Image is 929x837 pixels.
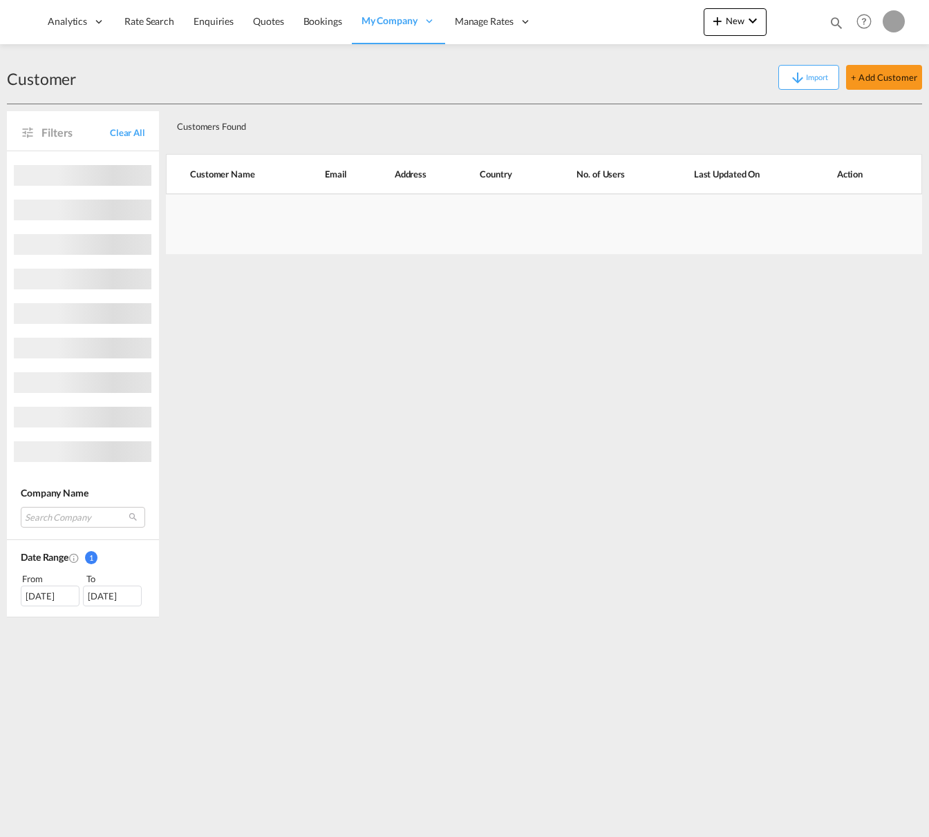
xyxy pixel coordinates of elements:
th: Customer Name [166,154,301,194]
div: Help [852,10,883,35]
span: My Company [362,14,417,28]
th: No. of Users [542,154,659,194]
span: Date Range [21,551,68,563]
span: Help [852,10,876,33]
div: [DATE] [21,586,79,606]
span: 1 [85,551,97,564]
span: Rate Search [124,15,174,27]
span: Filters [41,125,110,140]
md-icon: Created On [68,552,79,564]
div: To [85,572,146,586]
div: [DATE] [83,586,142,606]
div: Customer [7,68,76,90]
span: New [709,15,761,26]
div: Customers Found [171,110,842,138]
md-icon: icon-chevron-down [744,12,761,29]
button: + Add Customer [846,65,922,90]
md-icon: icon-plus 400-fg [709,12,726,29]
span: Manage Rates [455,15,514,28]
th: Address [371,154,456,194]
div: From [21,572,82,586]
md-icon: icon-arrow-down [789,70,806,86]
span: Analytics [48,15,87,28]
th: Country [456,154,542,194]
th: Action [803,154,922,194]
th: Last Updated On [659,154,803,194]
md-icon: icon-magnify [829,15,844,30]
button: icon-arrow-downImport [778,65,839,90]
span: Company Name [21,487,88,499]
span: Enquiries [194,15,234,27]
th: Email [301,154,371,194]
div: icon-magnify [829,15,844,36]
span: From To [DATE][DATE] [21,572,145,606]
span: Quotes [253,15,283,27]
button: icon-plus 400-fgNewicon-chevron-down [704,8,767,36]
span: Bookings [303,15,342,27]
span: Clear All [110,126,145,139]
